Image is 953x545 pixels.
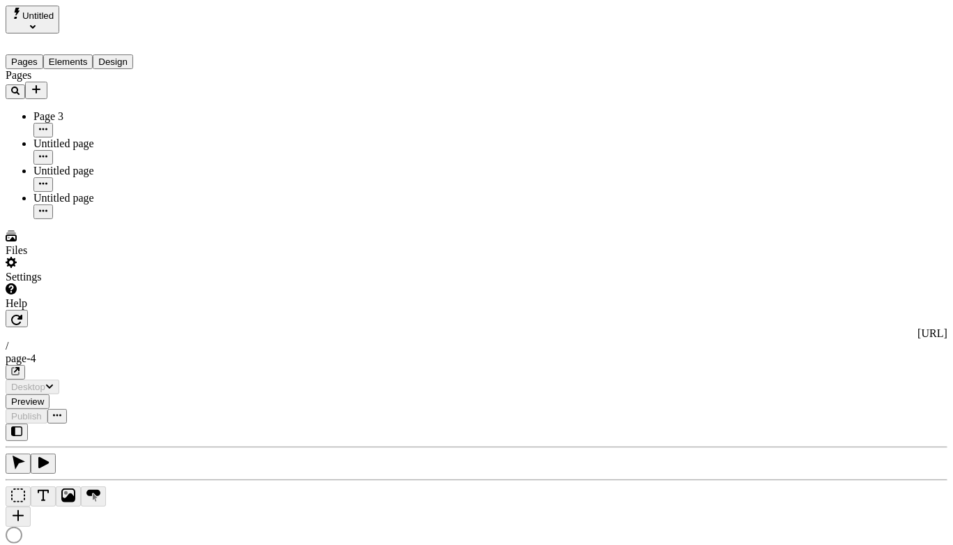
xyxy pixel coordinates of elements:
[11,411,42,421] span: Publish
[11,396,44,407] span: Preview
[6,380,59,394] button: Desktop
[33,165,173,177] div: Untitled page
[6,271,173,283] div: Settings
[33,137,173,150] div: Untitled page
[56,486,81,507] button: Image
[11,382,45,392] span: Desktop
[6,409,47,424] button: Publish
[6,352,947,365] div: page-4
[81,486,106,507] button: Button
[6,327,947,340] div: [URL]
[25,82,47,99] button: Add new
[6,340,947,352] div: /
[6,54,43,69] button: Pages
[22,10,54,21] span: Untitled
[6,6,59,33] button: Select site
[43,54,93,69] button: Elements
[6,486,31,507] button: Box
[6,11,204,24] p: Cookie Test Route
[33,110,173,123] div: Page 3
[6,297,173,310] div: Help
[6,244,173,257] div: Files
[6,394,49,409] button: Preview
[31,486,56,507] button: Text
[33,192,173,204] div: Untitled page
[6,69,173,82] div: Pages
[93,54,133,69] button: Design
